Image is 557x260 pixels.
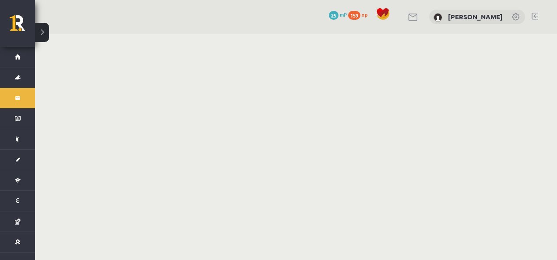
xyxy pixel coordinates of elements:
a: [PERSON_NAME] [448,12,503,21]
span: xp [362,11,367,18]
a: 25 mP [329,11,347,18]
span: mP [340,11,347,18]
img: Irēna Staģe [434,13,442,22]
span: 25 [329,11,338,20]
a: 159 xp [348,11,372,18]
span: 159 [348,11,360,20]
a: Rīgas 1. Tālmācības vidusskola [10,15,35,37]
